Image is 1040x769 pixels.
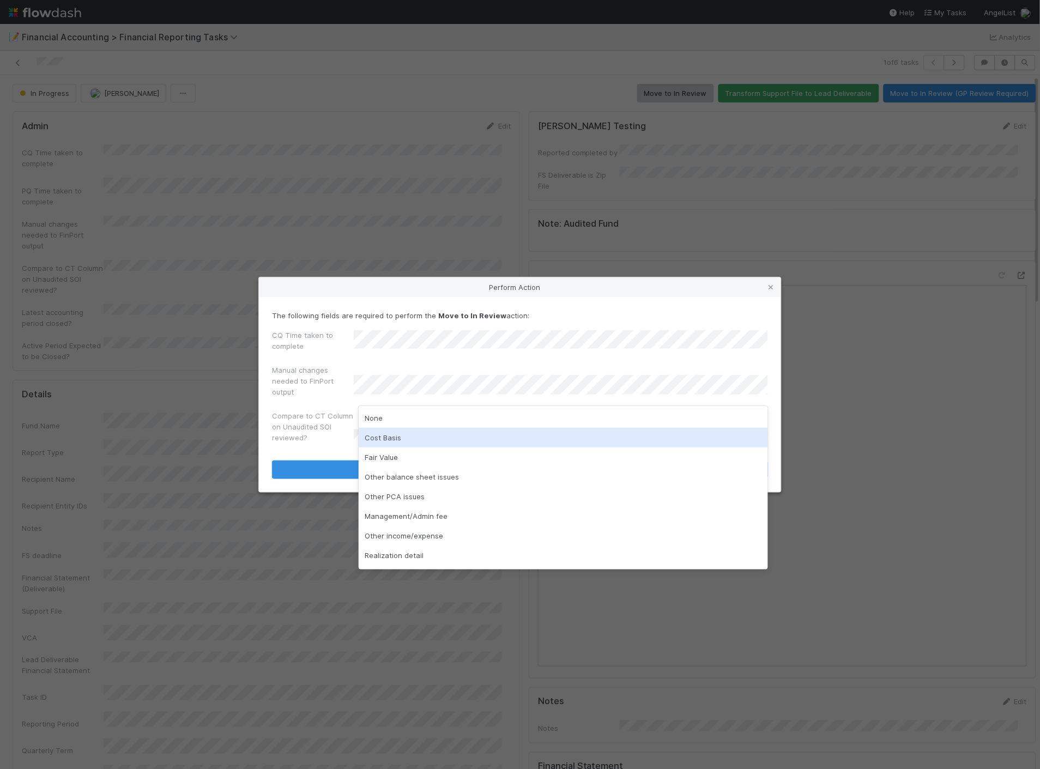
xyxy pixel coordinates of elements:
div: Cost Basis [359,428,769,447]
label: Compare to CT Column on Unaudited SOI reviewed? [272,410,354,443]
div: Perform Action [259,277,781,297]
button: Move to In Review [272,461,768,479]
div: Realization detail [359,546,769,565]
div: Management/Admin fee [359,506,769,526]
div: Other balance sheet issues [359,467,769,487]
strong: Move to In Review [438,311,506,320]
label: CQ Time taken to complete [272,330,354,352]
div: Cashless contribution [359,565,769,585]
div: Other income/expense [359,526,769,546]
p: The following fields are required to perform the action: [272,310,768,321]
div: None [359,408,769,428]
div: Other PCA issues [359,487,769,506]
label: Manual changes needed to FinPort output [272,365,354,397]
div: Fair Value [359,447,769,467]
